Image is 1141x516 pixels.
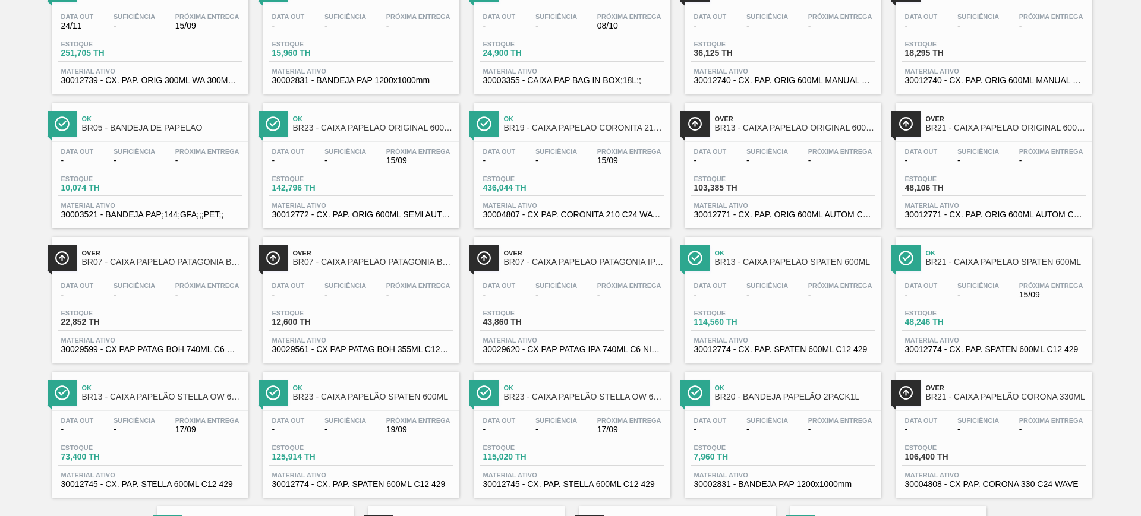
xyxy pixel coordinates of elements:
span: - [272,425,305,434]
span: BR07 - CAIXA PAPELAO PATAGONIA IPA 740ML C/6 [504,258,664,267]
a: ÍconeOkBR13 - CAIXA PAPELÃO STELLA OW 600MLData out-Suficiência-Próxima Entrega17/09Estoque73,400... [43,363,254,498]
span: Data out [905,13,938,20]
span: Suficiência [535,417,577,424]
span: - [808,425,872,434]
span: - [694,290,727,299]
span: 30012771 - CX. PAP. ORIG 600ML AUTOM C12 429 [905,210,1083,219]
span: Over [926,115,1086,122]
span: 48,246 TH [905,318,988,327]
span: Estoque [61,40,144,48]
span: Data out [61,148,94,155]
span: BR21 - CAIXA PAPELÃO SPATEN 600ML [926,258,1086,267]
span: Data out [483,417,516,424]
span: Material ativo [61,471,239,479]
span: Data out [61,13,94,20]
span: Data out [272,417,305,424]
span: Material ativo [694,202,872,209]
a: ÍconeOkBR19 - CAIXA PAPELÃO CORONITA 210MLData out-Suficiência-Próxima Entrega15/09Estoque436,044... [465,94,676,229]
span: - [905,290,938,299]
span: Ok [504,115,664,122]
span: - [905,156,938,165]
span: Suficiência [957,417,999,424]
span: Próxima Entrega [597,282,661,289]
span: - [957,21,999,30]
span: Material ativo [694,471,872,479]
span: Data out [694,148,727,155]
span: 10,074 TH [61,183,144,192]
span: - [272,290,305,299]
span: Over [293,249,453,257]
span: Próxima Entrega [1019,417,1083,424]
span: - [386,290,450,299]
span: Ok [82,115,242,122]
span: Estoque [272,309,355,316]
span: 18,295 TH [905,49,988,58]
span: Material ativo [483,471,661,479]
span: Ok [715,384,875,391]
span: 30012772 - CX. PAP. ORIG 600ML SEMI AUTOM C12 429 [272,210,450,219]
a: ÍconeOverBR21 - CAIXA PAPELÃO ORIGINAL 600MLData out-Suficiência-Próxima Entrega-Estoque48,106 TH... [887,94,1098,229]
span: Data out [272,13,305,20]
img: Ícone [55,116,70,131]
span: Estoque [61,444,144,451]
span: Material ativo [61,337,239,344]
span: Estoque [61,309,144,316]
span: 7,960 TH [694,452,777,461]
span: BR21 - CAIXA PAPELÃO ORIGINAL 600ML [926,124,1086,132]
span: Estoque [272,175,355,182]
span: Suficiência [114,148,155,155]
span: Suficiência [535,148,577,155]
span: - [1019,425,1083,434]
span: Suficiência [957,13,999,20]
img: Ícone [477,251,491,265]
span: Próxima Entrega [808,148,872,155]
span: Próxima Entrega [175,282,239,289]
img: Ícone [266,116,280,131]
span: 30029620 - CX PAP PATAG IPA 740ML C6 NIV24 [483,345,661,354]
span: - [694,425,727,434]
span: Suficiência [746,148,788,155]
span: Material ativo [905,471,1083,479]
span: 15/09 [597,156,661,165]
span: Material ativo [694,68,872,75]
span: - [483,290,516,299]
span: - [1019,156,1083,165]
span: Data out [61,282,94,289]
span: BR23 - CAIXA PAPELÃO STELLA OW 600ML [504,392,664,401]
span: BR13 - CAIXA PAPELÃO SPATEN 600ML [715,258,875,267]
span: Over [82,249,242,257]
img: Ícone [899,116,913,131]
a: ÍconeOkBR21 - CAIXA PAPELÃO SPATEN 600MLData out-Suficiência-Próxima Entrega15/09Estoque48,246 TH... [887,228,1098,363]
span: 103,385 TH [694,183,777,192]
span: Ok [715,249,875,257]
span: 30029561 - CX PAP PATAG BOH 355ML C12 NIV24 [272,345,450,354]
span: Over [504,249,664,257]
span: 15/09 [386,156,450,165]
span: BR19 - CAIXA PAPELÃO CORONITA 210ML [504,124,664,132]
span: 30012774 - CX. PAP. SPATEN 600ML C12 429 [694,345,872,354]
span: Over [926,384,1086,391]
span: 43,860 TH [483,318,566,327]
span: 73,400 TH [61,452,144,461]
span: - [957,425,999,434]
span: Data out [905,148,938,155]
span: Estoque [694,40,777,48]
span: Próxima Entrega [808,13,872,20]
span: 436,044 TH [483,183,566,192]
span: - [535,21,577,30]
a: ÍconeOverBR07 - CAIXA PAPELÃO PATAGONIA BOH PILSEN 740ML C/6Data out-Suficiência-Próxima Entrega-... [43,228,254,363]
span: BR13 - CAIXA PAPELÃO STELLA OW 600ML [82,392,242,401]
span: Data out [694,417,727,424]
span: 142,796 TH [272,183,355,192]
span: Suficiência [324,417,366,424]
span: Suficiência [535,13,577,20]
span: Suficiência [114,282,155,289]
span: Próxima Entrega [386,148,450,155]
a: ÍconeOkBR23 - CAIXA PAPELÃO STELLA OW 600MLData out-Suficiência-Próxima Entrega17/09Estoque115,02... [465,363,676,498]
span: Estoque [272,40,355,48]
span: Próxima Entrega [1019,148,1083,155]
span: - [597,290,661,299]
span: Ok [293,115,453,122]
span: - [746,156,788,165]
span: Data out [272,148,305,155]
